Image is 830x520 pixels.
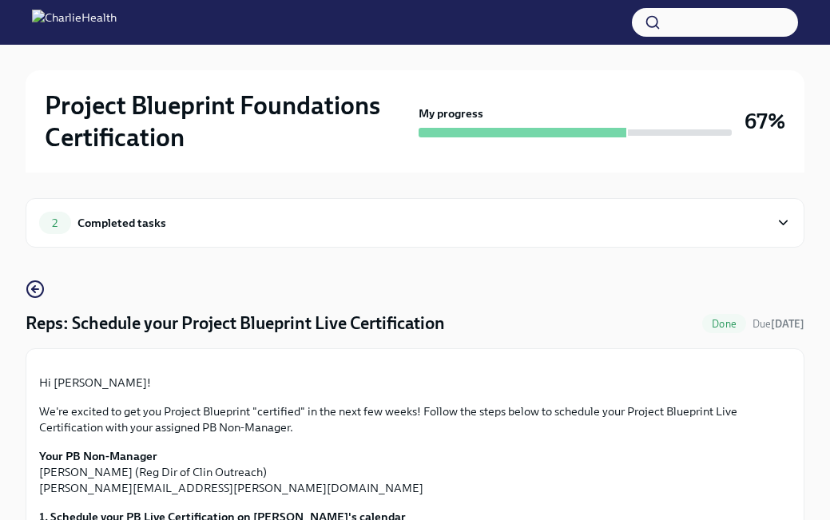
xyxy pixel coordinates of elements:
div: Completed tasks [77,214,166,232]
strong: My progress [419,105,483,121]
h3: 67% [745,107,785,136]
img: CharlieHealth [32,10,117,35]
h2: Project Blueprint Foundations Certification [45,89,412,153]
strong: Your PB Non-Manager [39,449,157,463]
p: We're excited to get you Project Blueprint "certified" in the next few weeks! Follow the steps be... [39,403,791,435]
span: Done [702,318,746,330]
span: Due [753,318,804,330]
p: Hi [PERSON_NAME]! [39,375,791,391]
h4: Reps: Schedule your Project Blueprint Live Certification [26,312,445,335]
span: September 29th, 2025 07:00 [753,316,804,331]
strong: [DATE] [771,318,804,330]
span: 2 [42,217,67,229]
p: [PERSON_NAME] (Reg Dir of Clin Outreach) [PERSON_NAME][EMAIL_ADDRESS][PERSON_NAME][DOMAIN_NAME] [39,448,791,496]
